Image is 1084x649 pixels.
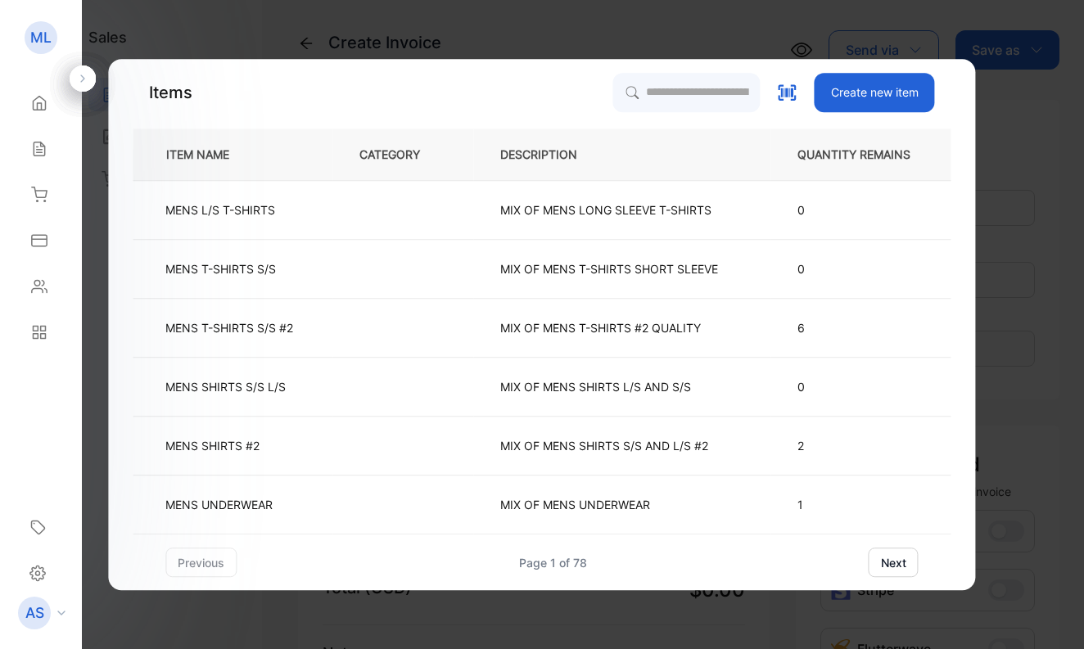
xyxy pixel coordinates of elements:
p: MENS T-SHIRTS S/S [165,260,276,277]
p: MIX OF MENS T-SHIRTS #2 QUALITY [500,319,701,336]
div: Page 1 of 78 [519,554,587,571]
p: 1 [797,496,937,513]
button: Create new item [815,73,935,112]
p: 0 [797,378,937,395]
p: MENS UNDERWEAR [165,496,273,513]
button: previous [165,548,237,577]
p: DESCRIPTION [500,146,603,163]
p: MENS SHIRTS S/S L/S [165,378,286,395]
p: Items [149,80,192,105]
p: QUANTITY REMAINS [797,146,937,163]
p: MIX OF MENS SHIRTS L/S AND S/S [500,378,691,395]
p: CATEGORY [359,146,446,163]
p: ML [30,27,52,48]
p: MIX OF MENS SHIRTS S/S AND L/S #2 [500,437,708,454]
p: AS [25,602,44,624]
button: next [869,548,919,577]
p: 2 [797,437,937,454]
p: MENS SHIRTS #2 [165,437,260,454]
p: 0 [797,260,937,277]
p: MIX OF MENS LONG SLEEVE T-SHIRTS [500,201,711,219]
p: 0 [797,201,937,219]
p: MENS T-SHIRTS S/S #2 [165,319,293,336]
p: MIX OF MENS T-SHIRTS SHORT SLEEVE [500,260,718,277]
p: ITEM NAME [160,146,255,163]
p: MIX OF MENS UNDERWEAR [500,496,650,513]
p: MENS L/S T-SHIRTS [165,201,275,219]
button: Open LiveChat chat widget [13,7,62,56]
p: 6 [797,319,937,336]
